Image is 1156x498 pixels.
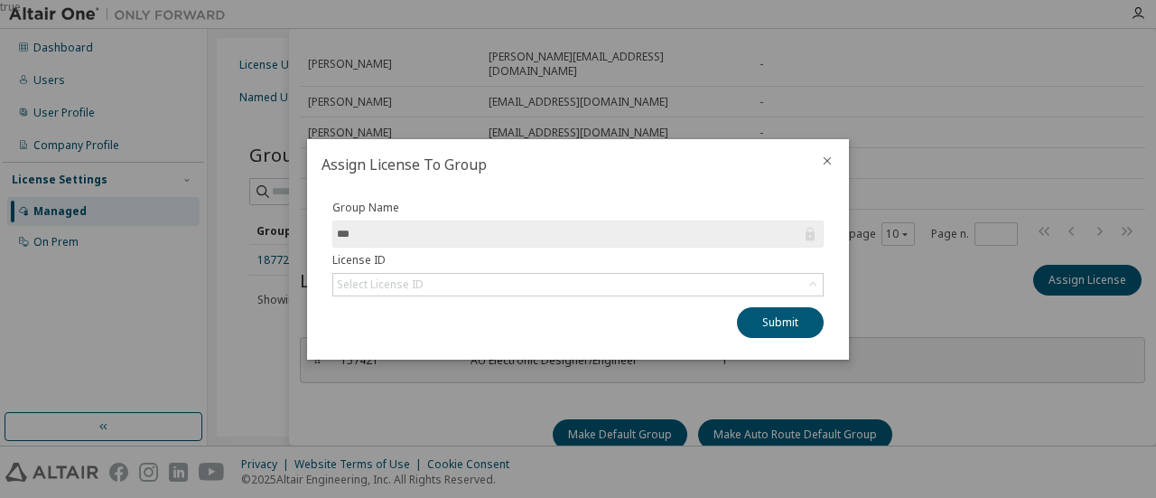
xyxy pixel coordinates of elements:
div: Select License ID [337,277,424,292]
div: Select License ID [333,274,823,296]
h2: Assign License To Group [307,139,806,190]
label: License ID [332,253,824,268]
button: close [820,154,834,168]
button: Submit [737,307,824,338]
label: Group Name [332,201,824,215]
